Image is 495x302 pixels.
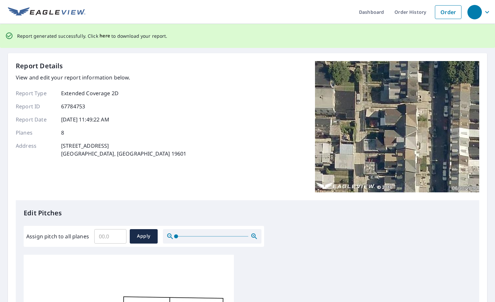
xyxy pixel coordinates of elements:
[16,102,55,110] p: Report ID
[16,129,55,137] p: Planes
[61,116,109,123] p: [DATE] 11:49:22 AM
[130,229,158,244] button: Apply
[61,89,119,97] p: Extended Coverage 2D
[61,129,64,137] p: 8
[8,7,85,17] img: EV Logo
[100,32,110,40] button: here
[61,142,186,158] p: [STREET_ADDRESS] [GEOGRAPHIC_DATA], [GEOGRAPHIC_DATA] 19601
[435,5,461,19] a: Order
[16,74,186,81] p: View and edit your report information below.
[135,232,152,240] span: Apply
[16,142,55,158] p: Address
[17,32,168,40] p: Report generated successfully. Click to download your report.
[315,61,479,192] img: Top image
[16,61,63,71] p: Report Details
[61,102,85,110] p: 67784753
[16,89,55,97] p: Report Type
[16,116,55,123] p: Report Date
[24,208,471,218] p: Edit Pitches
[94,227,126,246] input: 00.0
[26,232,89,240] label: Assign pitch to all planes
